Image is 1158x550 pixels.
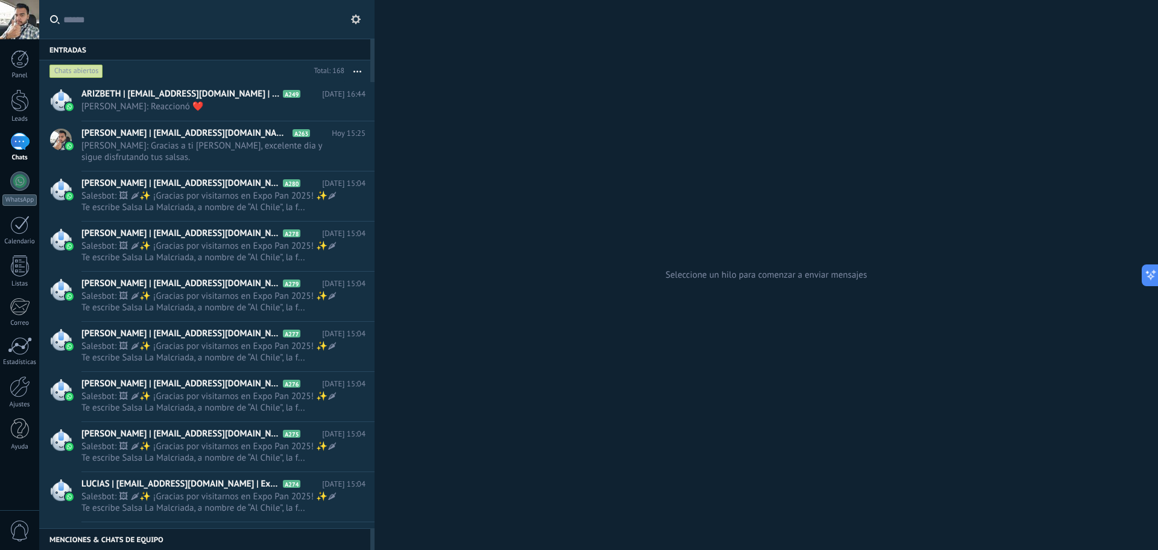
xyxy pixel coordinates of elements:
[293,129,310,137] span: A263
[322,478,365,490] span: [DATE] 15:04
[2,72,37,80] div: Panel
[65,103,74,111] img: waba.svg
[2,194,37,206] div: WhatsApp
[81,228,280,240] span: [PERSON_NAME] | [EMAIL_ADDRESS][DOMAIN_NAME] | Expo Pan 2025
[2,238,37,246] div: Calendario
[65,292,74,301] img: waba.svg
[322,228,365,240] span: [DATE] 15:04
[39,322,375,371] a: [PERSON_NAME] | [EMAIL_ADDRESS][DOMAIN_NAME] | Expo Pan 2025 A277 [DATE] 15:04 Salesbot: 🖼 🌶✨ ¡Gr...
[2,359,37,366] div: Estadísticas
[39,82,375,121] a: ARIZBETH | [EMAIL_ADDRESS][DOMAIN_NAME] | Expo Pan 2025 A249 [DATE] 16:44 [PERSON_NAME]: Reaccion...
[81,177,280,190] span: [PERSON_NAME] | [EMAIL_ADDRESS][DOMAIN_NAME] | Expo Pan 2025
[322,177,365,190] span: [DATE] 15:04
[39,528,370,550] div: Menciones & Chats de equipo
[283,430,300,438] span: A275
[322,378,365,390] span: [DATE] 15:04
[322,278,365,290] span: [DATE] 15:04
[309,65,344,77] div: Total: 168
[65,392,74,401] img: waba.svg
[81,328,280,340] span: [PERSON_NAME] | [EMAIL_ADDRESS][DOMAIN_NAME] | Expo Pan 2025
[81,478,280,490] span: LUCIAS | [EMAIL_ADDRESS][DOMAIN_NAME] | Expo Pan 2025
[65,493,74,501] img: waba.svg
[81,491,343,514] span: Salesbot: 🖼 🌶✨ ¡Gracias por visitarnos en Expo Pan 2025! ✨🌶 Te escribe Salsa La Malcriada, a nomb...
[81,441,343,464] span: Salesbot: 🖼 🌶✨ ¡Gracias por visitarnos en Expo Pan 2025! ✨🌶 Te escribe Salsa La Malcriada, a nomb...
[283,229,300,237] span: A278
[283,380,300,388] span: A276
[2,319,37,327] div: Correo
[283,480,300,488] span: A274
[39,222,375,271] a: [PERSON_NAME] | [EMAIL_ADDRESS][DOMAIN_NAME] | Expo Pan 2025 A278 [DATE] 15:04 Salesbot: 🖼 🌶✨ ¡Gr...
[332,127,365,139] span: Hoy 15:25
[65,443,74,451] img: waba.svg
[39,372,375,421] a: [PERSON_NAME] | [EMAIL_ADDRESS][DOMAIN_NAME] | Expo Pan 2025 A276 [DATE] 15:04 Salesbot: 🖼 🌶✨ ¡Gr...
[39,472,375,522] a: LUCIAS | [EMAIL_ADDRESS][DOMAIN_NAME] | Expo Pan 2025 A274 [DATE] 15:04 Salesbot: 🖼 🌶✨ ¡Gracias p...
[39,121,375,171] a: [PERSON_NAME] | [EMAIL_ADDRESS][DOMAIN_NAME] | Expo Pan 2025 A263 Hoy 15:25 [PERSON_NAME]: Gracia...
[2,443,37,451] div: Ayuda
[283,330,300,337] span: A277
[81,190,343,213] span: Salesbot: 🖼 🌶✨ ¡Gracias por visitarnos en Expo Pan 2025! ✨🌶 Te escribe Salsa La Malcriada, a nomb...
[322,88,365,100] span: [DATE] 16:44
[322,328,365,340] span: [DATE] 15:04
[2,280,37,288] div: Listas
[81,391,343,414] span: Salesbot: 🖼 🌶✨ ¡Gracias por visitarnos en Expo Pan 2025! ✨🌶 Te escribe Salsa La Malcriada, a nomb...
[81,240,343,263] span: Salesbot: 🖼 🌶✨ ¡Gracias por visitarnos en Expo Pan 2025! ✨🌶 Te escribe Salsa La Malcriada, a nomb...
[81,127,290,139] span: [PERSON_NAME] | [EMAIL_ADDRESS][DOMAIN_NAME] | Expo Pan 2025
[344,60,370,82] button: Más
[49,64,103,78] div: Chats abiertos
[283,90,300,98] span: A249
[39,171,375,221] a: [PERSON_NAME] | [EMAIL_ADDRESS][DOMAIN_NAME] | Expo Pan 2025 A280 [DATE] 15:04 Salesbot: 🖼 🌶✨ ¡Gr...
[81,278,280,290] span: [PERSON_NAME] | [EMAIL_ADDRESS][DOMAIN_NAME] | Expo Pan 2025
[2,401,37,409] div: Ajustes
[65,242,74,251] img: waba.svg
[81,290,343,313] span: Salesbot: 🖼 🌶✨ ¡Gracias por visitarnos en Expo Pan 2025! ✨🌶 Te escribe Salsa La Malcriada, a nomb...
[283,179,300,187] span: A280
[65,142,74,150] img: waba.svg
[2,154,37,162] div: Chats
[81,428,280,440] span: [PERSON_NAME] | [EMAIL_ADDRESS][DOMAIN_NAME] | Expo Pan 2025
[65,342,74,351] img: waba.svg
[283,280,300,287] span: A279
[81,140,343,163] span: [PERSON_NAME]: Gracias a ti [PERSON_NAME], excelente dia y sigue disfrutando tus salsas.
[322,428,365,440] span: [DATE] 15:04
[81,378,280,390] span: [PERSON_NAME] | [EMAIL_ADDRESS][DOMAIN_NAME] | Expo Pan 2025
[65,192,74,200] img: waba.svg
[39,39,370,60] div: Entradas
[81,341,343,363] span: Salesbot: 🖼 🌶✨ ¡Gracias por visitarnos en Expo Pan 2025! ✨🌶 Te escribe Salsa La Malcriada, a nomb...
[81,88,280,100] span: ARIZBETH | [EMAIL_ADDRESS][DOMAIN_NAME] | Expo Pan 2025
[2,115,37,123] div: Leads
[81,101,343,112] span: [PERSON_NAME]: Reaccionó ❤️
[39,422,375,472] a: [PERSON_NAME] | [EMAIL_ADDRESS][DOMAIN_NAME] | Expo Pan 2025 A275 [DATE] 15:04 Salesbot: 🖼 🌶✨ ¡Gr...
[39,272,375,321] a: [PERSON_NAME] | [EMAIL_ADDRESS][DOMAIN_NAME] | Expo Pan 2025 A279 [DATE] 15:04 Salesbot: 🖼 🌶✨ ¡Gr...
